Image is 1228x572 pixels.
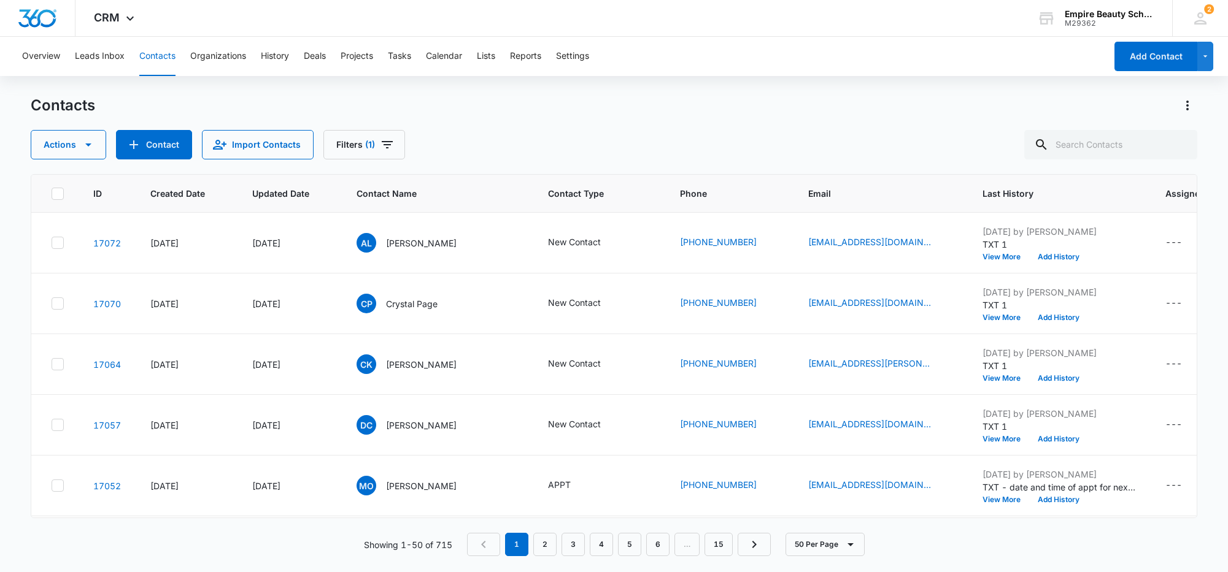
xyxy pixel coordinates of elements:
a: [PHONE_NUMBER] [680,478,757,491]
div: Assigned To - - Select to Edit Field [1165,418,1204,432]
input: Search Contacts [1024,130,1197,159]
div: Contact Name - Mateo Oroh - Select to Edit Field [357,476,479,495]
a: [EMAIL_ADDRESS][DOMAIN_NAME] [808,296,931,309]
a: Page 5 [618,533,641,556]
div: Assigned To - - Select to Edit Field [1165,357,1204,372]
div: [DATE] [150,297,223,310]
span: CK [357,354,376,374]
button: History [261,37,289,76]
span: Created Date [150,187,205,200]
p: [DATE] by [PERSON_NAME] [983,346,1136,359]
button: Reports [510,37,541,76]
button: Add Contact [1114,42,1197,71]
a: Navigate to contact details page for Crystal Page [93,299,121,309]
div: Phone - (603) 854-1147 - Select to Edit Field [680,357,779,372]
a: Navigate to contact details page for Db Cooper [93,420,121,430]
div: Email - anmarieleslie@gmail.com - Select to Edit Field [808,235,953,250]
div: Email - mateo_oroh@yahoo.com - Select to Edit Field [808,478,953,493]
a: [PHONE_NUMBER] [680,418,757,430]
p: [PERSON_NAME] [386,237,457,250]
button: Tasks [388,37,411,76]
div: Contact Type - New Contact - Select to Edit Field [548,357,623,372]
button: Add History [1029,253,1088,261]
p: Crystal Page [386,297,438,310]
button: Calendar [426,37,462,76]
span: AL [357,233,376,253]
div: [DATE] [150,479,223,492]
p: [DATE] by [PERSON_NAME] [983,407,1136,420]
div: Email - crystalpage1991@gmail.com - Select to Edit Field [808,296,953,311]
a: [PHONE_NUMBER] [680,235,757,248]
a: Page 2 [533,533,557,556]
div: Assigned To - - Select to Edit Field [1165,235,1204,250]
div: Contact Type - New Contact - Select to Edit Field [548,418,623,432]
p: TXT 1 [983,359,1136,372]
div: Phone - (603) 609-8582 - Select to Edit Field [680,478,779,493]
span: Last History [983,187,1118,200]
button: 50 Per Page [786,533,865,556]
div: [DATE] [252,479,327,492]
button: Contacts [139,37,176,76]
button: Actions [31,130,106,159]
p: TXT 1 [983,299,1136,311]
a: Navigate to contact details page for Mateo Oroh [93,481,121,491]
div: --- [1165,418,1182,432]
a: Page 6 [646,533,670,556]
div: Contact Type - New Contact - Select to Edit Field [548,296,623,311]
button: Actions [1178,96,1197,115]
div: New Contact [548,357,601,370]
p: TXT 1 [983,238,1136,251]
button: Overview [22,37,60,76]
button: Add History [1029,496,1088,503]
div: APPT [548,478,571,491]
span: CRM [94,11,120,24]
button: Add Contact [116,130,192,159]
div: Contact Name - Db Cooper - Select to Edit Field [357,415,479,435]
a: [EMAIL_ADDRESS][DOMAIN_NAME] [808,478,931,491]
p: [PERSON_NAME] [386,479,457,492]
div: [DATE] [150,358,223,371]
div: New Contact [548,235,601,248]
div: --- [1165,357,1182,372]
div: Email - Chrystn.R.Keeley@affiliate.dhhs.nh.gov - Select to Edit Field [808,357,953,372]
div: Assigned To - - Select to Edit Field [1165,478,1204,493]
button: Deals [304,37,326,76]
div: Contact Name - Crystal Page - Select to Edit Field [357,294,460,313]
p: [DATE] by [PERSON_NAME] [983,286,1136,299]
span: DC [357,415,376,435]
span: CP [357,294,376,313]
p: [DATE] by [PERSON_NAME] [983,225,1136,238]
span: Email [808,187,935,200]
div: [DATE] [252,297,327,310]
button: Projects [341,37,373,76]
span: 2 [1204,4,1214,14]
div: New Contact [548,418,601,430]
h1: Contacts [31,96,95,115]
div: account id [1065,19,1154,28]
button: Leads Inbox [75,37,125,76]
a: [PHONE_NUMBER] [680,296,757,309]
div: New Contact [548,296,601,309]
div: --- [1165,478,1182,493]
div: --- [1165,296,1182,311]
div: [DATE] [252,419,327,432]
a: Page 3 [562,533,585,556]
a: [EMAIL_ADDRESS][PERSON_NAME][DOMAIN_NAME] [808,357,931,370]
span: Phone [680,187,761,200]
div: Contact Name - Chrystn Keeley - Select to Edit Field [357,354,479,374]
a: [EMAIL_ADDRESS][DOMAIN_NAME] [808,235,931,248]
nav: Pagination [467,533,771,556]
button: Add History [1029,375,1088,382]
span: Contact Type [548,187,633,200]
div: account name [1065,9,1154,19]
span: Updated Date [252,187,309,200]
p: [PERSON_NAME] [386,358,457,371]
a: [EMAIL_ADDRESS][DOMAIN_NAME] [808,418,931,430]
div: Phone - +1 (603) 842-3256 - Select to Edit Field [680,296,779,311]
div: Phone - +1 (603) 848-4968 - Select to Edit Field [680,418,779,432]
button: View More [983,435,1029,443]
p: TXT 1 [983,420,1136,433]
button: Add History [1029,314,1088,321]
div: Contact Name - Anna Leslie - Select to Edit Field [357,233,479,253]
button: Import Contacts [202,130,314,159]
